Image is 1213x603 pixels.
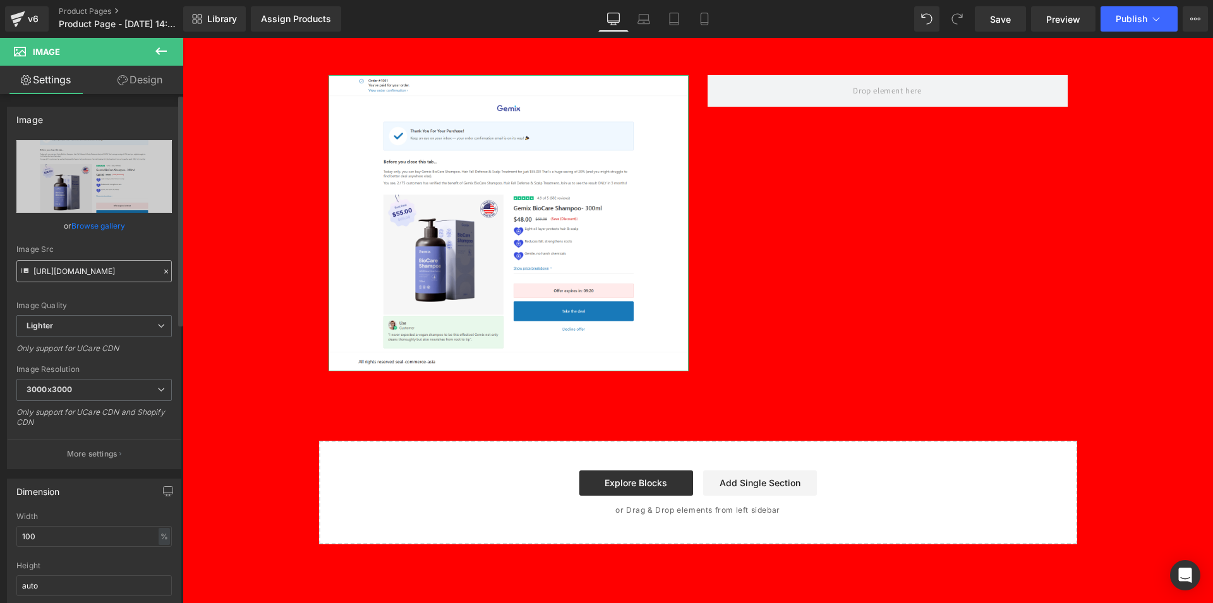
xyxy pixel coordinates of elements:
a: Laptop [629,6,659,32]
div: Image Quality [16,301,172,310]
div: Open Intercom Messenger [1170,560,1200,590]
input: auto [16,575,172,596]
div: Image Src [16,245,172,254]
span: Product Page - [DATE] 14:42:40 [59,19,180,29]
a: Product Pages [59,6,204,16]
input: auto [16,526,172,547]
a: Add Single Section [521,433,634,458]
a: Explore Blocks [397,433,510,458]
span: Preview [1046,13,1080,26]
button: More settings [8,439,181,469]
p: or Drag & Drop elements from left sidebar [157,468,874,477]
div: % [159,528,170,545]
a: Design [94,66,186,94]
div: v6 [25,11,41,27]
div: Assign Products [261,14,331,24]
input: Link [16,260,172,282]
div: Image Resolution [16,365,172,374]
span: Publish [1116,14,1147,24]
span: Save [990,13,1011,26]
button: More [1183,6,1208,32]
span: Library [207,13,237,25]
a: Mobile [689,6,720,32]
a: v6 [5,6,49,32]
div: Image [16,107,43,125]
a: Preview [1031,6,1095,32]
button: Redo [944,6,970,32]
button: Publish [1101,6,1178,32]
div: Width [16,512,172,521]
p: More settings [67,448,118,460]
div: Height [16,561,172,570]
a: Browse gallery [71,215,125,237]
div: Only support for UCare CDN [16,343,172,362]
span: Image [33,47,60,57]
a: Tablet [659,6,689,32]
b: 3000x3000 [27,385,72,394]
button: Undo [914,6,939,32]
a: Desktop [598,6,629,32]
div: Only support for UCare CDN and Shopify CDN [16,407,172,436]
div: or [16,219,172,232]
div: Dimension [16,479,60,497]
b: Lighter [27,321,53,330]
a: New Library [183,6,246,32]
